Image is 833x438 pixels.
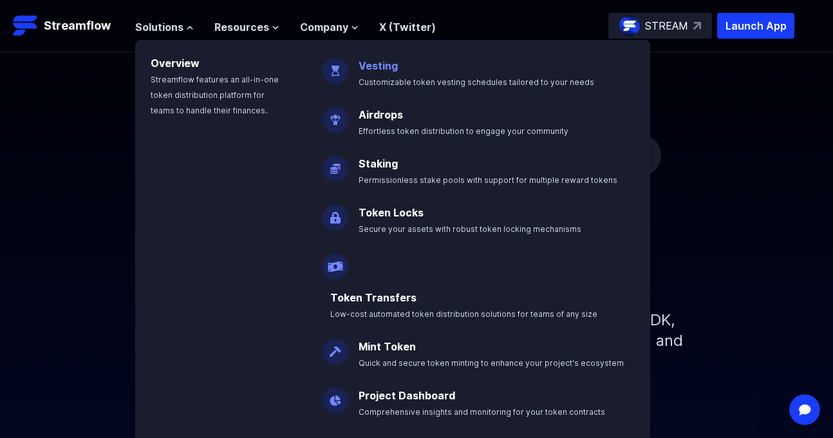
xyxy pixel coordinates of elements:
[330,309,597,319] span: Low-cost automated token distribution solutions for teams of any size
[645,18,688,33] p: STREAM
[359,407,605,417] span: Comprehensive insights and monitoring for your token contracts
[323,97,348,133] img: Airdrops
[693,22,701,30] img: top-right-arrow.svg
[214,19,269,35] span: Resources
[789,394,820,425] iframe: Intercom live chat
[359,126,568,136] span: Effortless token distribution to engage your community
[717,13,794,39] button: Launch App
[359,175,617,185] span: Permissionless stake pools with support for multiple reward tokens
[359,389,455,402] a: Project Dashboard
[127,207,706,289] h1: Token management infrastructure
[359,340,416,353] a: Mint Token
[359,224,581,234] span: Secure your assets with robust token locking mechanisms
[300,19,359,35] button: Company
[323,377,348,414] img: Project Dashboard
[151,75,279,115] span: Streamflow features an all-in-one token distribution platform for teams to handle their finances.
[359,108,403,121] a: Airdrops
[151,57,200,70] a: Overview
[608,13,712,39] a: STREAM
[323,243,348,280] img: Payroll
[359,206,424,219] a: Token Locks
[359,59,398,72] a: Vesting
[214,19,279,35] button: Resources
[300,19,348,35] span: Company
[323,195,348,231] img: Token Locks
[619,15,640,36] img: streamflow-logo-circle.png
[379,21,436,33] a: X (Twitter)
[44,17,111,35] p: Streamflow
[13,13,122,39] a: Streamflow
[135,19,194,35] button: Solutions
[330,291,416,304] a: Token Transfers
[323,48,348,84] img: Vesting
[323,146,348,182] img: Staking
[323,328,348,365] img: Mint Token
[359,77,594,87] span: Customizable token vesting schedules tailored to your needs
[135,19,183,35] span: Solutions
[359,157,398,170] a: Staking
[13,13,39,39] img: Streamflow Logo
[359,358,624,368] span: Quick and secure token minting to enhance your project's ecosystem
